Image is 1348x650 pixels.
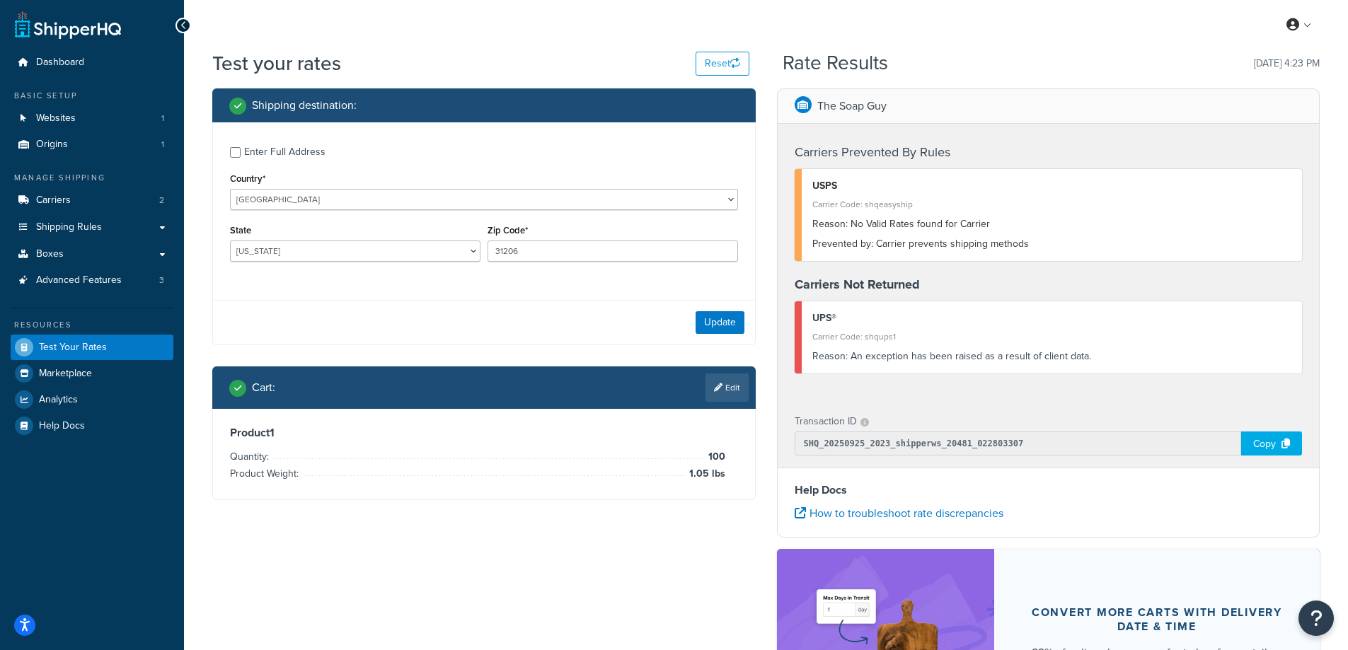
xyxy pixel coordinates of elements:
div: UPS® [812,308,1292,328]
div: An exception has been raised as a result of client data. [812,347,1292,366]
span: Origins [36,139,68,151]
label: Country* [230,173,265,184]
span: Shipping Rules [36,221,102,233]
span: 100 [705,448,725,465]
li: Carriers [11,187,173,214]
li: Websites [11,105,173,132]
p: [DATE] 4:23 PM [1254,54,1320,74]
h4: Help Docs [795,482,1303,499]
a: Advanced Features3 [11,267,173,294]
input: Enter Full Address [230,147,241,158]
li: Origins [11,132,173,158]
button: Reset [696,52,749,76]
span: Websites [36,112,76,124]
button: Update [696,311,744,334]
span: Reason: [812,349,848,364]
p: The Soap Guy [817,96,887,116]
span: 1.05 lbs [686,465,725,482]
a: Dashboard [11,50,173,76]
p: Transaction ID [795,412,857,431]
h4: Carriers Prevented By Rules [795,143,1303,162]
label: Zip Code* [488,225,528,236]
span: Test Your Rates [39,342,107,354]
strong: Carriers Not Returned [795,275,920,294]
div: Copy [1241,431,1302,455]
a: Marketplace [11,361,173,386]
span: Dashboard [36,57,84,69]
span: Help Docs [39,420,85,432]
a: How to troubleshoot rate discrepancies [795,505,1003,521]
h2: Shipping destination : [252,99,357,112]
div: Resources [11,319,173,331]
div: Basic Setup [11,90,173,102]
div: Carrier Code: shqeasyship [812,195,1292,214]
a: Analytics [11,387,173,412]
span: 1 [161,112,164,124]
h2: Cart : [252,381,275,394]
span: Marketplace [39,368,92,380]
div: Enter Full Address [244,142,326,162]
span: Advanced Features [36,274,122,286]
a: Shipping Rules [11,214,173,240]
span: Product Weight: [230,466,302,481]
label: State [230,225,251,236]
h2: Rate Results [783,52,888,74]
li: Advanced Features [11,267,173,294]
div: Carrier prevents shipping methods [812,234,1292,254]
span: 1 [161,139,164,151]
a: Help Docs [11,413,173,439]
div: Manage Shipping [11,172,173,184]
span: Analytics [39,394,78,406]
span: Carriers [36,195,71,207]
span: 3 [159,274,164,286]
span: Quantity: [230,449,272,464]
a: Origins1 [11,132,173,158]
h1: Test your rates [212,50,341,77]
span: Boxes [36,248,64,260]
a: Carriers2 [11,187,173,214]
h3: Product 1 [230,426,738,440]
div: Convert more carts with delivery date & time [1028,605,1286,634]
div: Carrier Code: shqups1 [812,327,1292,347]
div: No Valid Rates found for Carrier [812,214,1292,234]
span: 2 [159,195,164,207]
span: Reason: [812,216,848,231]
span: Prevented by: [812,236,873,251]
a: Websites1 [11,105,173,132]
a: Edit [705,373,749,402]
button: Open Resource Center [1298,600,1334,636]
div: USPS [812,176,1292,196]
a: Test Your Rates [11,335,173,360]
a: Boxes [11,241,173,267]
